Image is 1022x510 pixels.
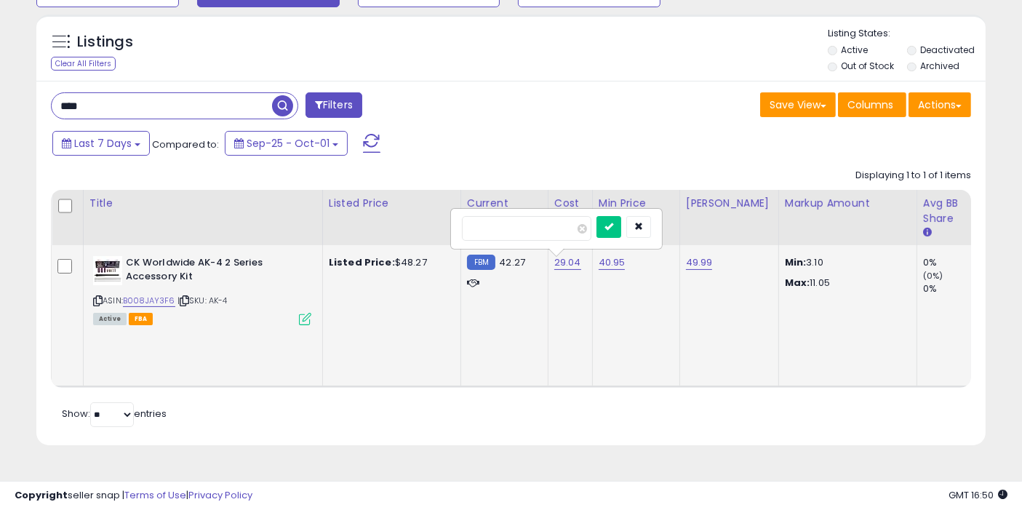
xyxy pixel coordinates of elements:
[828,27,986,41] p: Listing States:
[89,196,316,211] div: Title
[842,60,895,72] label: Out of Stock
[785,256,906,269] p: 3.10
[686,196,773,211] div: [PERSON_NAME]
[923,282,982,295] div: 0%
[93,256,311,324] div: ASIN:
[909,92,971,117] button: Actions
[686,255,713,270] a: 49.99
[52,131,150,156] button: Last 7 Days
[188,488,252,502] a: Privacy Policy
[599,196,674,211] div: Min Price
[785,255,807,269] strong: Min:
[177,295,228,306] span: | SKU: AK-4
[467,255,495,270] small: FBM
[921,60,960,72] label: Archived
[15,489,252,503] div: seller snap | |
[838,92,906,117] button: Columns
[842,44,869,56] label: Active
[499,255,525,269] span: 42.27
[923,196,976,226] div: Avg BB Share
[785,276,810,290] strong: Max:
[855,169,971,183] div: Displaying 1 to 1 of 1 items
[74,136,132,151] span: Last 7 Days
[554,196,586,211] div: Cost
[785,196,911,211] div: Markup Amount
[247,136,330,151] span: Sep-25 - Oct-01
[124,488,186,502] a: Terms of Use
[949,488,1007,502] span: 2025-10-9 16:50 GMT
[306,92,362,118] button: Filters
[152,138,219,151] span: Compared to:
[329,255,395,269] b: Listed Price:
[847,97,893,112] span: Columns
[599,255,626,270] a: 40.95
[923,226,932,239] small: Avg BB Share.
[923,270,943,282] small: (0%)
[62,407,167,421] span: Show: entries
[93,256,122,285] img: 51flgpZVHJL._SL40_.jpg
[15,488,68,502] strong: Copyright
[129,313,153,325] span: FBA
[329,256,450,269] div: $48.27
[760,92,836,117] button: Save View
[126,256,303,287] b: CK Worldwide AK-4 2 Series Accessory Kit
[51,57,116,71] div: Clear All Filters
[329,196,455,211] div: Listed Price
[785,276,906,290] p: 11.05
[467,196,542,226] div: Current Buybox Price
[554,255,581,270] a: 29.04
[225,131,348,156] button: Sep-25 - Oct-01
[923,256,982,269] div: 0%
[93,313,127,325] span: All listings currently available for purchase on Amazon
[77,32,133,52] h5: Listings
[921,44,975,56] label: Deactivated
[123,295,175,307] a: B008JAY3F6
